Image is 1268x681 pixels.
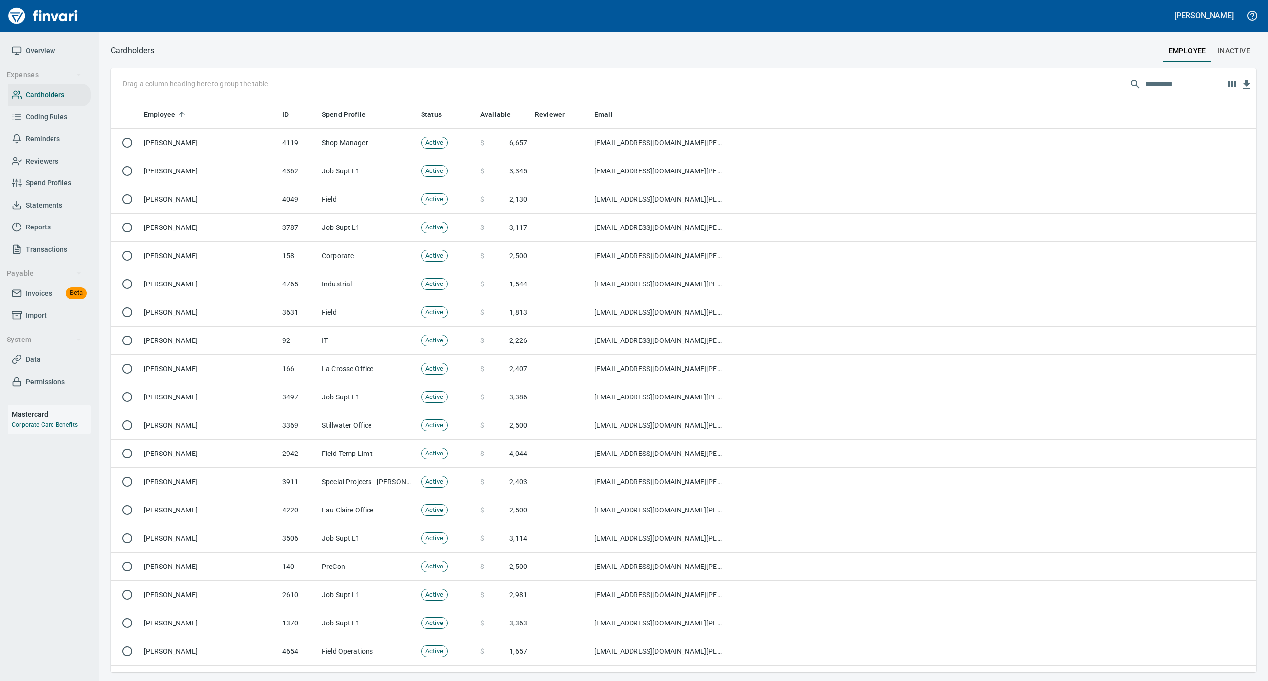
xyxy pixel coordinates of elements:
[318,185,417,214] td: Field
[590,270,729,298] td: [EMAIL_ADDRESS][DOMAIN_NAME][PERSON_NAME]
[26,45,55,57] span: Overview
[480,364,484,374] span: $
[3,331,86,349] button: System
[1174,10,1234,21] h5: [PERSON_NAME]
[509,618,527,628] span: 3,363
[590,129,729,157] td: [EMAIL_ADDRESS][DOMAIN_NAME][PERSON_NAME]
[422,223,447,232] span: Active
[480,392,484,402] span: $
[8,172,91,194] a: Spend Profiles
[421,109,455,120] span: Status
[480,138,484,148] span: $
[278,298,318,327] td: 3631
[590,185,729,214] td: [EMAIL_ADDRESS][DOMAIN_NAME][PERSON_NAME]
[278,185,318,214] td: 4049
[26,287,52,300] span: Invoices
[509,251,527,261] span: 2,500
[318,609,417,637] td: Job Supt L1
[140,327,278,355] td: [PERSON_NAME]
[480,166,484,176] span: $
[144,109,188,120] span: Employee
[590,214,729,242] td: [EMAIL_ADDRESS][DOMAIN_NAME][PERSON_NAME]
[590,468,729,496] td: [EMAIL_ADDRESS][DOMAIN_NAME][PERSON_NAME]
[140,440,278,468] td: [PERSON_NAME]
[278,581,318,609] td: 2610
[480,336,484,345] span: $
[318,581,417,609] td: Job Supt L1
[509,420,527,430] span: 2,500
[8,216,91,238] a: Reports
[26,376,65,388] span: Permissions
[123,79,268,89] p: Drag a column heading here to group the table
[26,155,58,168] span: Reviewers
[422,590,447,600] span: Active
[509,646,527,656] span: 1,657
[7,69,82,81] span: Expenses
[318,383,417,411] td: Job Supt L1
[480,109,511,120] span: Available
[278,157,318,185] td: 4362
[8,304,91,327] a: Import
[140,214,278,242] td: [PERSON_NAME]
[1224,77,1239,92] button: Choose columns to display
[140,157,278,185] td: [PERSON_NAME]
[318,440,417,468] td: Field-Temp Limit
[26,89,64,101] span: Cardholders
[509,138,527,148] span: 6,657
[480,307,484,317] span: $
[480,533,484,543] span: $
[278,553,318,581] td: 140
[480,420,484,430] span: $
[318,524,417,553] td: Job Supt L1
[26,177,71,189] span: Spend Profiles
[7,267,82,280] span: Payable
[12,421,78,428] a: Corporate Card Benefits
[278,242,318,270] td: 158
[8,40,91,62] a: Overview
[509,505,527,515] span: 2,500
[1218,45,1250,57] span: Inactive
[422,251,447,261] span: Active
[590,242,729,270] td: [EMAIL_ADDRESS][DOMAIN_NAME][PERSON_NAME]
[3,264,86,283] button: Payable
[590,383,729,411] td: [EMAIL_ADDRESS][DOMAIN_NAME][PERSON_NAME]
[590,157,729,185] td: [EMAIL_ADDRESS][DOMAIN_NAME][PERSON_NAME]
[1239,77,1254,92] button: Download table
[509,590,527,600] span: 2,981
[26,221,51,233] span: Reports
[144,109,175,120] span: Employee
[480,194,484,204] span: $
[590,581,729,609] td: [EMAIL_ADDRESS][DOMAIN_NAME][PERSON_NAME]
[26,133,60,145] span: Reminders
[140,468,278,496] td: [PERSON_NAME]
[278,524,318,553] td: 3506
[480,646,484,656] span: $
[480,279,484,289] span: $
[590,355,729,383] td: [EMAIL_ADDRESS][DOMAIN_NAME][PERSON_NAME]
[480,223,484,232] span: $
[318,129,417,157] td: Shop Manager
[421,109,442,120] span: Status
[509,307,527,317] span: 1,813
[590,609,729,637] td: [EMAIL_ADDRESS][DOMAIN_NAME][PERSON_NAME]
[282,109,302,120] span: ID
[318,327,417,355] td: IT
[590,298,729,327] td: [EMAIL_ADDRESS][DOMAIN_NAME][PERSON_NAME]
[6,4,80,28] img: Finvari
[8,150,91,172] a: Reviewers
[278,440,318,468] td: 2942
[480,251,484,261] span: $
[12,409,91,420] h6: Mastercard
[318,637,417,666] td: Field Operations
[422,364,447,374] span: Active
[8,371,91,393] a: Permissions
[322,109,378,120] span: Spend Profile
[140,637,278,666] td: [PERSON_NAME]
[140,355,278,383] td: [PERSON_NAME]
[422,167,447,176] span: Active
[318,355,417,383] td: La Crosse Office
[26,111,67,123] span: Coding Rules
[422,534,447,543] span: Active
[140,524,278,553] td: [PERSON_NAME]
[535,109,578,120] span: Reviewer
